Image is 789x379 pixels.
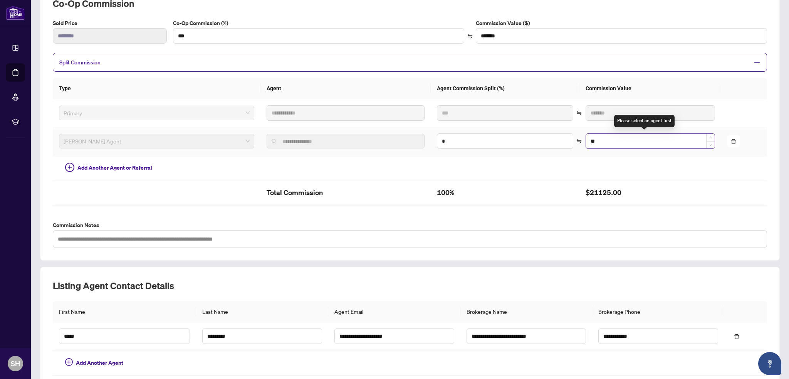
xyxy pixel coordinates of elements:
span: swap [576,138,582,144]
span: Split Commission [59,59,101,66]
span: down [709,144,712,147]
button: Open asap [758,352,781,375]
th: Last Name [196,301,328,322]
span: RAHR Agent [64,135,250,147]
h2: $21125.00 [586,187,715,199]
span: plus-circle [65,163,74,172]
span: minus [754,59,760,66]
th: Commission Value [579,78,721,99]
th: Brokerage Phone [592,301,724,322]
span: swap [467,34,473,39]
img: search_icon [272,139,276,143]
th: First Name [53,301,196,322]
label: Sold Price [53,19,167,27]
span: Decrease Value [706,141,715,148]
span: swap [576,110,582,116]
h2: 100% [437,187,573,199]
h2: Total Commission [267,187,425,199]
div: Please select an agent first [614,115,675,127]
div: Split Commission [53,53,767,72]
span: Increase Value [706,134,715,141]
span: delete [731,139,736,144]
button: Add Another Agent or Referral [59,162,158,174]
th: Agent Commission Split (%) [431,78,579,99]
span: plus-circle [65,358,73,366]
span: SH [11,358,20,369]
th: Agent Email [328,301,460,322]
th: Brokerage Name [460,301,593,322]
label: Commission Notes [53,221,767,229]
span: Add Another Agent [76,359,123,367]
h2: Listing Agent Contact Details [53,280,767,292]
span: delete [734,334,739,339]
label: Co-Op Commission (%) [173,19,464,27]
label: Commission Value ($) [476,19,767,27]
th: Type [53,78,260,99]
span: up [709,136,712,139]
th: Agent [260,78,431,99]
button: Add Another Agent [59,357,129,369]
img: logo [6,6,25,20]
span: Add Another Agent or Referral [77,163,152,172]
span: Primary [64,107,250,119]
